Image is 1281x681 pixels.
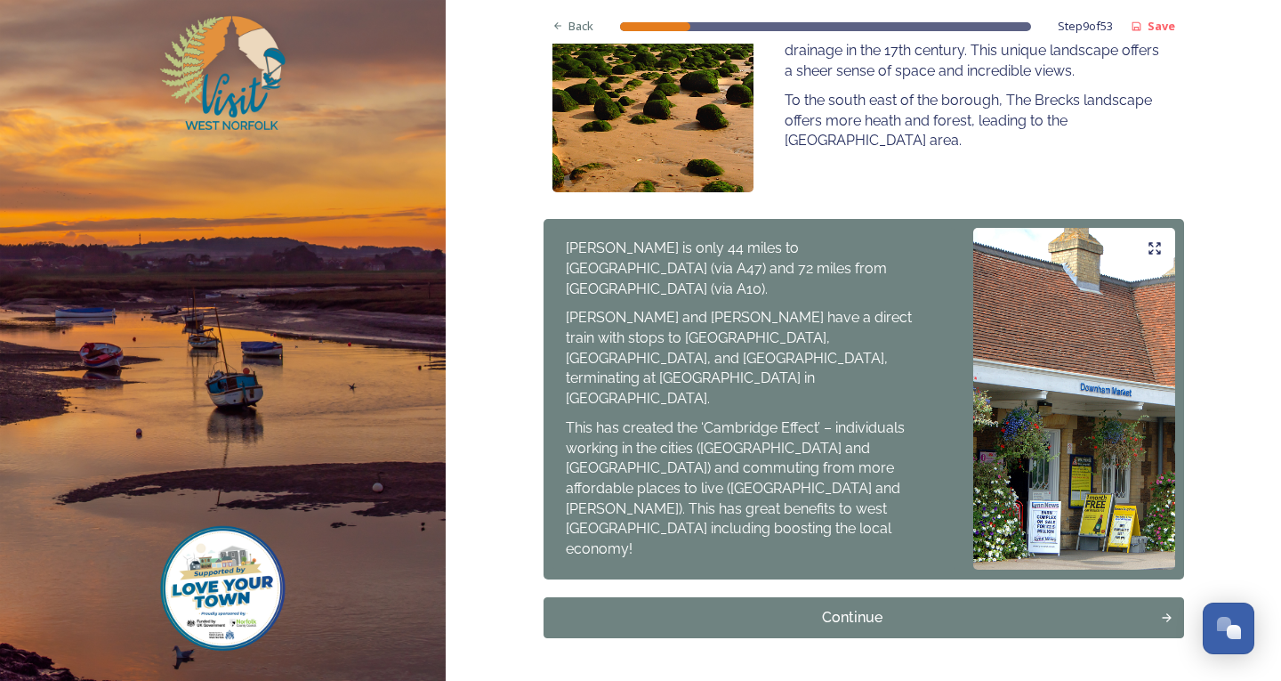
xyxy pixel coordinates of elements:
span: Step 9 of 53 [1058,18,1113,35]
button: Open Chat [1203,603,1254,654]
span: This has created the ‘Cambridge Effect’ – individuals working in the cities ([GEOGRAPHIC_DATA] an... [566,419,908,557]
span: [PERSON_NAME] and [PERSON_NAME] have a direct train with stops to [GEOGRAPHIC_DATA], [GEOGRAPHIC_... [566,309,915,407]
p: The Fens to the south of the borough is flat due to drainage in the 17th century. This unique lan... [785,21,1161,82]
span: [PERSON_NAME] is only 44 miles to [GEOGRAPHIC_DATA] (via A47) and 72 miles from [GEOGRAPHIC_DATA]... [566,239,890,296]
span: Back [568,18,593,35]
strong: Save [1148,18,1175,34]
p: To the south east of the borough, The Brecks landscape offers more heath and forest, leading to t... [785,91,1161,151]
div: Continue [553,607,1152,628]
button: Continue [544,597,1184,638]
